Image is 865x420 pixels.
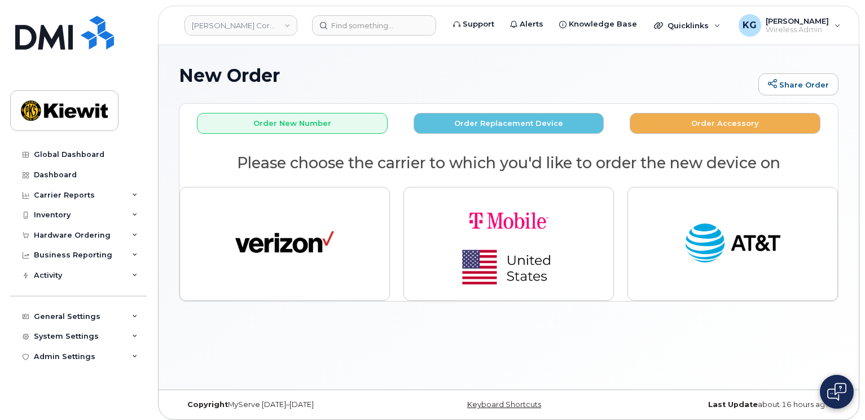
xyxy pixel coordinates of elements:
img: Open chat [827,383,846,401]
a: Keyboard Shortcuts [467,400,541,409]
button: Order New Number [197,113,388,134]
strong: Copyright [187,400,228,409]
h1: New Order [179,65,753,85]
a: Share Order [758,73,838,96]
button: Order Replacement Device [414,113,604,134]
img: verizon-ab2890fd1dd4a6c9cf5f392cd2db4626a3dae38ee8226e09bcb5c993c4c79f81.png [235,218,334,269]
div: about 16 hours ago [618,400,838,409]
div: MyServe [DATE]–[DATE] [179,400,399,409]
h2: Please choose the carrier to which you'd like to order the new device on [179,155,838,172]
img: at_t-fb3d24644a45acc70fc72cc47ce214d34099dfd970ee3ae2334e4251f9d920fd.png [683,218,782,269]
strong: Last Update [708,400,758,409]
img: t-mobile-78392d334a420d5b7f0e63d4fa81f6287a21d394dc80d677554bb55bbab1186f.png [430,196,588,291]
button: Order Accessory [630,113,820,134]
